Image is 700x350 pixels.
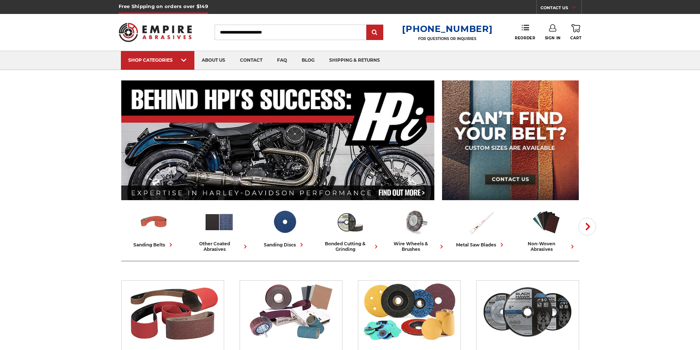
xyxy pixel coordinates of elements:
img: Sanding Discs [362,281,457,343]
div: wire wheels & brushes [386,241,445,252]
input: Submit [367,25,382,40]
img: Sanding Discs [269,207,300,237]
img: Sanding Belts [139,207,169,237]
img: Other Coated Abrasives [243,281,338,343]
a: sanding discs [255,207,315,249]
img: Bonded Cutting & Grinding [335,207,365,237]
p: FOR QUESTIONS OR INQUIRIES [402,36,492,41]
a: blog [294,51,322,70]
a: non-woven abrasives [517,207,576,252]
a: faq [270,51,294,70]
div: SHOP CATEGORIES [128,57,187,63]
img: Non-woven Abrasives [531,207,561,237]
div: sanding discs [264,241,305,249]
img: Empire Abrasives [119,18,192,47]
img: promo banner for custom belts. [442,80,579,200]
span: Sign In [545,36,561,40]
a: sanding belts [124,207,184,249]
img: Metal Saw Blades [466,207,496,237]
img: Sanding Belts [125,281,220,343]
div: metal saw blades [456,241,506,249]
a: other coated abrasives [190,207,249,252]
img: Bonded Cutting & Grinding [480,281,575,343]
div: bonded cutting & grinding [320,241,380,252]
a: Reorder [515,24,535,40]
a: [PHONE_NUMBER] [402,24,492,34]
img: Banner for an interview featuring Horsepower Inc who makes Harley performance upgrades featured o... [121,80,435,200]
div: sanding belts [133,241,175,249]
span: Cart [570,36,581,40]
a: about us [194,51,233,70]
span: Reorder [515,36,535,40]
a: contact [233,51,270,70]
a: Cart [570,24,581,40]
a: CONTACT US [541,4,581,14]
a: wire wheels & brushes [386,207,445,252]
a: shipping & returns [322,51,387,70]
button: Next [578,218,596,235]
div: other coated abrasives [190,241,249,252]
img: Other Coated Abrasives [204,207,234,237]
div: non-woven abrasives [517,241,576,252]
a: metal saw blades [451,207,511,249]
a: bonded cutting & grinding [320,207,380,252]
img: Wire Wheels & Brushes [400,207,431,237]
